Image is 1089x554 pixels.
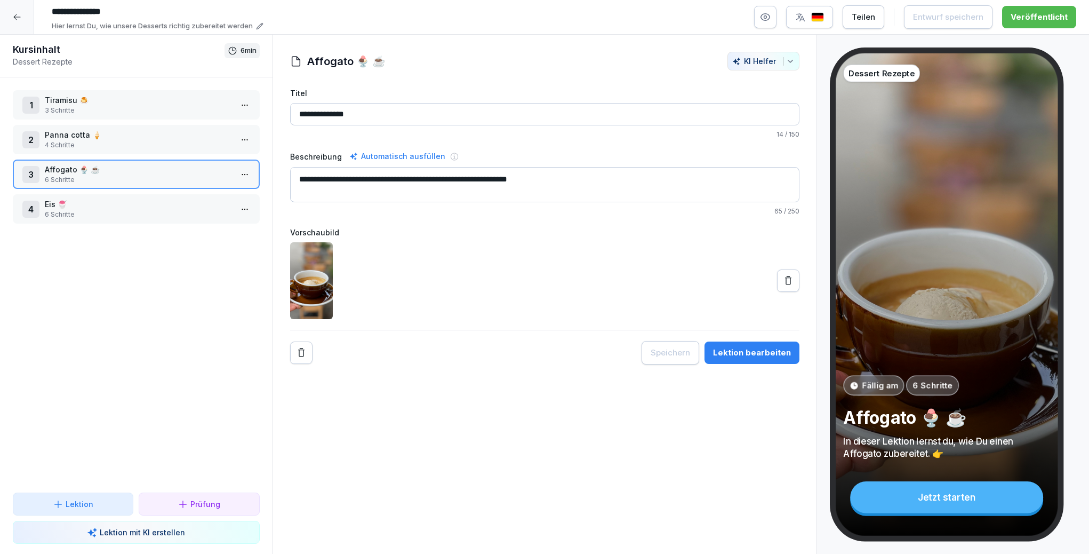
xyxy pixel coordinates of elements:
[843,435,1050,460] p: In dieser Lektion lernst du, wie Du einen Affogato zubereitet. 👉
[704,342,799,364] button: Lektion bearbeiten
[45,106,232,115] p: 3 Schritte
[13,90,260,120] div: 1Tiramisu 🍮3 Schritte
[22,131,39,148] div: 2
[1002,6,1076,28] button: Veröffentlicht
[307,53,386,69] h1: Affogato 🍨 ☕️
[347,150,447,163] div: Automatisch ausfüllen
[22,201,39,218] div: 4
[45,175,232,185] p: 6 Schritte
[811,12,824,22] img: de.svg
[913,11,983,23] div: Entwurf speichern
[852,11,875,23] div: Teilen
[862,379,898,391] p: Fällig am
[290,130,799,139] p: / 150
[52,21,253,31] p: Hier lernst Du, wie unsere Desserts richtig zubereitet werden
[45,199,232,210] p: Eis 🍧
[1011,11,1068,23] div: Veröffentlicht
[904,5,992,29] button: Entwurf speichern
[66,498,93,510] p: Lektion
[290,207,799,216] p: / 250
[13,493,133,516] button: Lektion
[290,227,799,238] label: Vorschaubild
[642,341,699,365] button: Speichern
[45,210,232,219] p: 6 Schritte
[727,52,799,70] button: KI Helfer
[139,493,259,516] button: Prüfung
[241,45,257,56] p: 6 min
[45,129,232,140] p: Panna cotta 🍦
[776,130,783,138] span: 14
[290,342,313,364] button: Remove
[45,140,232,150] p: 4 Schritte
[22,97,39,114] div: 1
[290,242,333,319] img: unllwysz88dcsl5frpbb12xj.png
[13,160,260,189] div: 3Affogato 🍨 ☕️6 Schritte
[45,164,232,175] p: Affogato 🍨 ☕️
[100,527,185,538] p: Lektion mit KI erstellen
[713,347,791,359] div: Lektion bearbeiten
[13,56,225,67] p: Dessert Rezepte
[843,407,1050,428] p: Affogato 🍨 ☕️
[290,88,799,99] label: Titel
[190,498,220,510] p: Prüfung
[13,43,225,56] h1: Kursinhalt
[13,194,260,224] div: 4Eis 🍧6 Schritte
[13,521,260,544] button: Lektion mit KI erstellen
[732,57,795,66] div: KI Helfer
[13,125,260,154] div: 2Panna cotta 🍦4 Schritte
[843,5,884,29] button: Teilen
[850,481,1043,513] div: Jetzt starten
[848,67,915,79] p: Dessert Rezepte
[774,207,782,215] span: 65
[651,347,690,359] div: Speichern
[912,379,952,391] p: 6 Schritte
[290,151,342,162] label: Beschreibung
[22,166,39,183] div: 3
[45,94,232,106] p: Tiramisu 🍮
